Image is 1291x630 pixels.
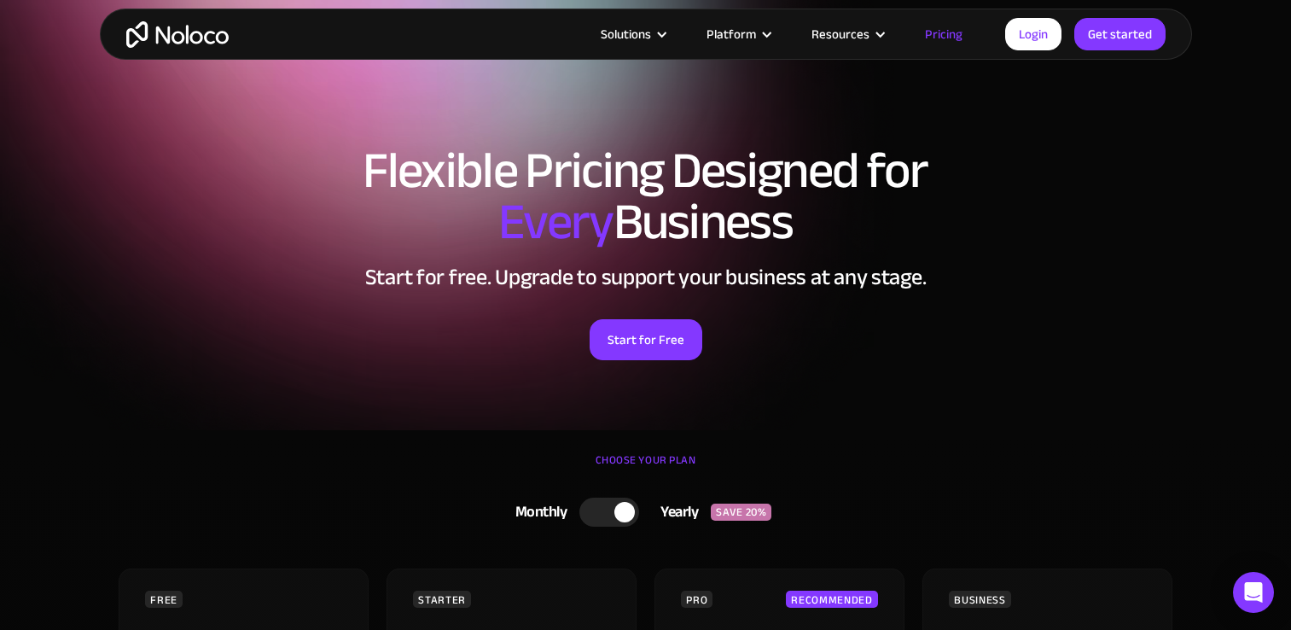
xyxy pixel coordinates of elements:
div: STARTER [413,591,470,608]
div: Yearly [639,499,711,525]
div: Solutions [579,23,685,45]
div: PRO [681,591,712,608]
h2: Start for free. Upgrade to support your business at any stage. [117,265,1175,290]
div: Monthly [494,499,580,525]
div: FREE [145,591,183,608]
a: Login [1005,18,1061,50]
div: SAVE 20% [711,504,771,521]
h1: Flexible Pricing Designed for Business [117,145,1175,248]
div: Platform [685,23,790,45]
div: Resources [811,23,869,45]
div: Open Intercom Messenger [1233,572,1274,613]
div: Solutions [601,23,651,45]
span: Every [498,174,614,270]
a: Get started [1074,18,1166,50]
div: CHOOSE YOUR PLAN [117,447,1175,490]
div: BUSINESS [949,591,1010,608]
a: Pricing [904,23,984,45]
a: home [126,21,229,48]
div: Platform [707,23,756,45]
a: Start for Free [590,319,702,360]
div: RECOMMENDED [786,591,877,608]
div: Resources [790,23,904,45]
